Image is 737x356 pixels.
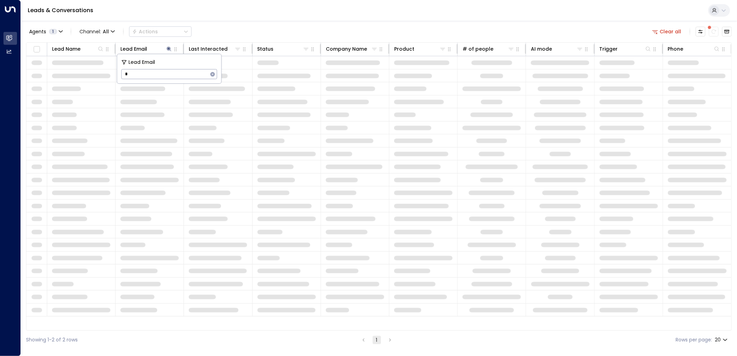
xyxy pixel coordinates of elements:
div: Phone [668,45,684,53]
div: Showing 1-2 of 2 rows [26,336,78,344]
div: AI mode [531,45,583,53]
button: Actions [129,26,192,37]
div: Product [394,45,414,53]
div: Lead Name [52,45,104,53]
div: Last Interacted [189,45,228,53]
button: page 1 [373,336,381,344]
label: Rows per page: [676,336,712,344]
div: AI mode [531,45,552,53]
div: 20 [715,335,729,345]
div: Company Name [326,45,378,53]
button: Agents1 [26,27,65,36]
div: Lead Email [120,45,147,53]
div: Trigger [600,45,652,53]
div: Button group with a nested menu [129,26,192,37]
button: Archived Leads [722,27,732,36]
button: Channel:All [77,27,118,36]
div: Lead Name [52,45,81,53]
div: Company Name [326,45,367,53]
a: Leads & Conversations [28,6,93,14]
button: Customize [696,27,705,36]
div: Lead Email [120,45,172,53]
div: Actions [132,28,158,35]
nav: pagination navigation [359,336,395,344]
span: There are new threads available. Refresh the grid to view the latest updates. [709,27,719,36]
div: Product [394,45,446,53]
div: Status [257,45,274,53]
div: Status [257,45,310,53]
div: Trigger [600,45,618,53]
div: Last Interacted [189,45,241,53]
span: Channel: [77,27,118,36]
button: Clear all [650,27,684,36]
div: # of people [463,45,493,53]
span: Agents [29,29,46,34]
span: 1 [49,29,57,34]
span: All [103,29,109,34]
div: # of people [463,45,515,53]
div: Phone [668,45,720,53]
span: Lead Email [128,58,155,66]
